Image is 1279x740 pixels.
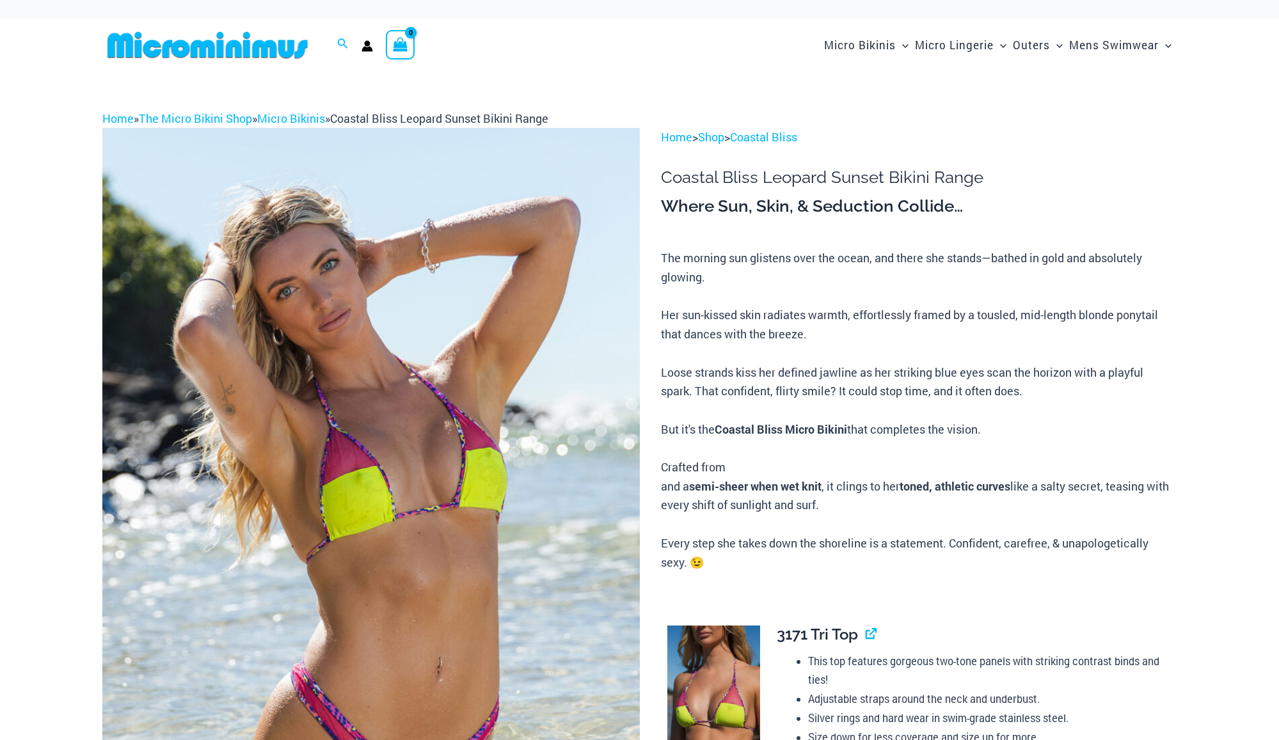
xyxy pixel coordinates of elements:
a: Micro Bikinis [257,111,325,126]
span: Outers [1013,29,1050,61]
a: Search icon link [337,36,349,53]
span: Mens Swimwear [1069,29,1159,61]
span: Menu Toggle [1159,29,1172,61]
b: Coastal Bliss Micro Bikini [715,421,847,437]
a: Home [102,111,134,126]
a: Mens SwimwearMenu ToggleMenu Toggle [1066,26,1175,65]
a: Coastal Bliss [730,129,797,145]
a: OutersMenu ToggleMenu Toggle [1010,26,1066,65]
span: Micro Lingerie [915,29,994,61]
li: Silver rings and hard wear in swim-grade stainless steel. [808,709,1166,728]
span: Menu Toggle [896,29,909,61]
nav: Site Navigation [819,24,1177,67]
div: and a , it clings to her like a salty secret, teasing with every shift of sunlight and surf. Ever... [661,477,1177,572]
span: 3171 Tri Top [777,625,858,643]
a: Micro LingerieMenu ToggleMenu Toggle [912,26,1010,65]
p: The morning sun glistens over the ocean, and there she stands—bathed in gold and absolutely glowi... [661,249,1177,572]
li: Adjustable straps around the neck and underbust. [808,689,1166,709]
li: This top features gorgeous two-tone panels with striking contrast binds and ties! [808,652,1166,689]
a: Shop [698,129,724,145]
h3: Where Sun, Skin, & Seduction Collide… [661,196,1177,217]
a: Micro BikinisMenu ToggleMenu Toggle [821,26,912,65]
img: MM SHOP LOGO FLAT [102,31,313,59]
b: toned, athletic curves [900,478,1010,494]
a: The Micro Bikini Shop [139,111,252,126]
a: Home [661,129,692,145]
span: Coastal Bliss Leopard Sunset Bikini Range [330,111,548,126]
a: View Shopping Cart, empty [386,30,415,59]
p: > > [661,128,1177,147]
span: » » » [102,111,548,126]
span: Menu Toggle [994,29,1006,61]
b: semi-sheer when wet knit [689,478,822,494]
span: Micro Bikinis [824,29,896,61]
span: Menu Toggle [1050,29,1063,61]
h1: Coastal Bliss Leopard Sunset Bikini Range [661,168,1177,187]
a: Account icon link [361,40,373,52]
